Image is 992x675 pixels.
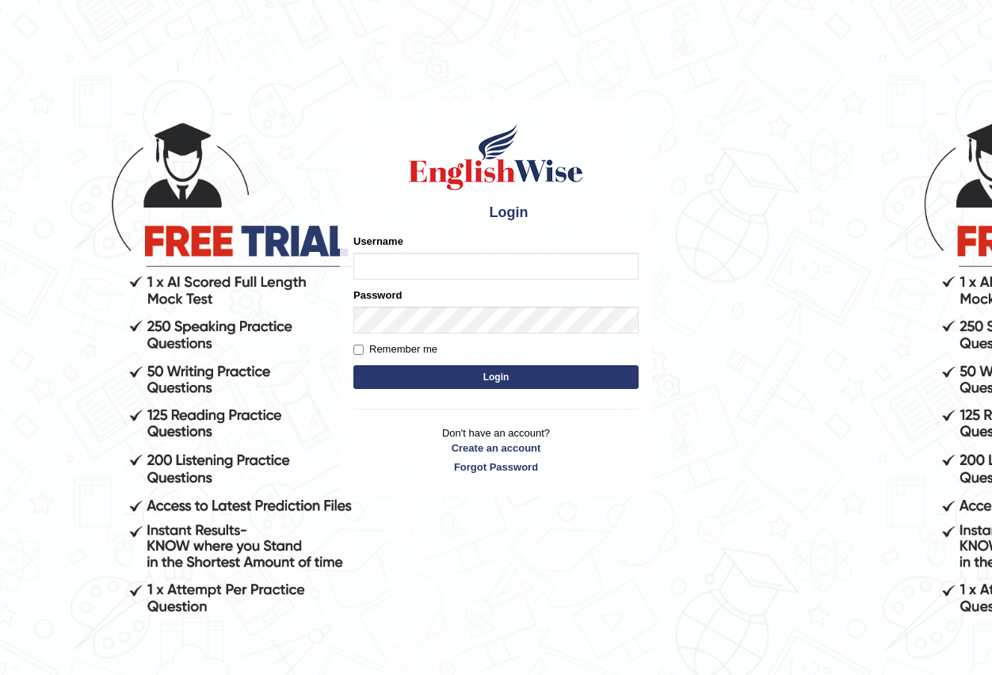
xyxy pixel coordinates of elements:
h4: Login [353,200,639,226]
label: Username [353,234,403,249]
img: Logo of English Wise sign in for intelligent practice with AI [406,121,586,193]
input: Remember me [353,345,364,355]
button: Login [353,365,639,389]
a: Create an account [353,440,639,456]
label: Remember me [353,341,437,357]
a: Forgot Password [353,460,639,475]
label: Password [353,288,402,303]
p: Don't have an account? [353,425,639,475]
